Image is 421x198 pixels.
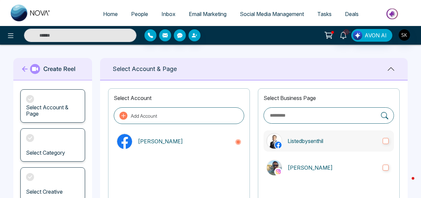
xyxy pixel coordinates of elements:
p: Listedbysenthil [288,137,377,145]
a: People [124,8,155,20]
span: People [131,11,148,17]
h3: Select Category [26,150,65,156]
span: Home [103,11,118,17]
a: Deals [338,8,365,20]
a: Social Media Management [233,8,311,20]
span: 10+ [343,29,349,35]
button: AVON AI [351,29,392,42]
span: Email Marketing [189,11,227,17]
img: CK Senthil [267,160,282,175]
input: ListedbysenthilListedbysenthil [383,138,389,144]
a: Tasks [311,8,338,20]
h3: Select Account & Page [26,104,79,117]
img: Lead Flow [353,31,362,40]
h3: Select Creative [26,189,63,195]
p: Select Business Page [264,94,394,102]
h1: Create Reel [43,65,75,73]
iframe: Intercom live chat [398,175,414,191]
span: AVON AI [365,31,387,39]
span: Social Media Management [240,11,304,17]
button: Add Account [114,107,244,124]
span: Tasks [317,11,332,17]
span: Deals [345,11,359,17]
a: 10+ [335,29,351,41]
p: Add Account [131,112,157,119]
p: [PERSON_NAME] [288,164,377,172]
img: Nova CRM Logo [11,5,51,21]
p: Select Account [114,94,244,102]
a: Inbox [155,8,182,20]
img: User Avatar [399,29,410,41]
img: Listedbysenthil [267,134,282,149]
h1: Select Account & Page [113,65,177,73]
span: Inbox [161,11,175,17]
img: Market-place.gif [369,6,417,21]
input: instagramCK Senthil[PERSON_NAME] [383,165,389,171]
img: instagram [275,168,282,175]
a: Home [96,8,124,20]
p: [PERSON_NAME] [138,137,230,145]
a: Email Marketing [182,8,233,20]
